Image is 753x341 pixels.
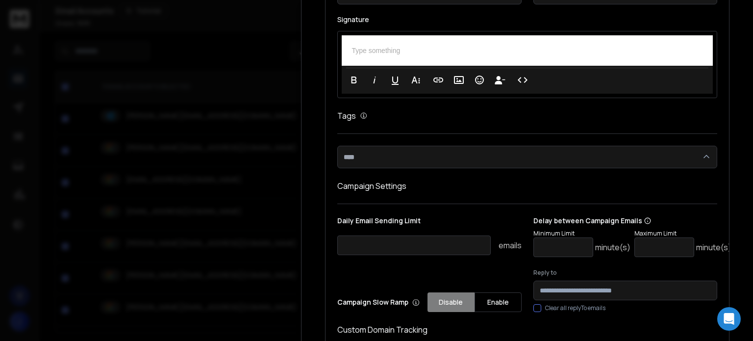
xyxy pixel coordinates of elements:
button: Disable [427,292,475,312]
button: Code View [513,70,532,90]
p: Daily Email Sending Limit [337,216,521,230]
h1: Custom Domain Tracking [337,324,717,336]
button: Insert Link (Ctrl+K) [429,70,448,90]
button: Emoticons [470,70,489,90]
button: More Text [406,70,425,90]
label: Signature [337,16,717,23]
button: Insert Unsubscribe Link [491,70,509,90]
div: Open Intercom Messenger [717,307,741,331]
label: Reply to [533,269,717,277]
p: Delay between Campaign Emails [533,216,731,226]
button: Italic (Ctrl+I) [365,70,384,90]
h1: Campaign Settings [337,180,717,192]
p: Campaign Slow Ramp [337,297,420,307]
p: minute(s) [696,241,731,253]
label: Clear all replyTo emails [545,304,605,312]
p: minute(s) [595,241,630,253]
button: Insert Image (Ctrl+P) [450,70,468,90]
p: Maximum Limit [634,230,731,237]
button: Underline (Ctrl+U) [386,70,404,90]
button: Enable [475,292,522,312]
p: emails [499,239,522,251]
p: Minimum Limit [533,230,630,237]
h1: Tags [337,110,356,122]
